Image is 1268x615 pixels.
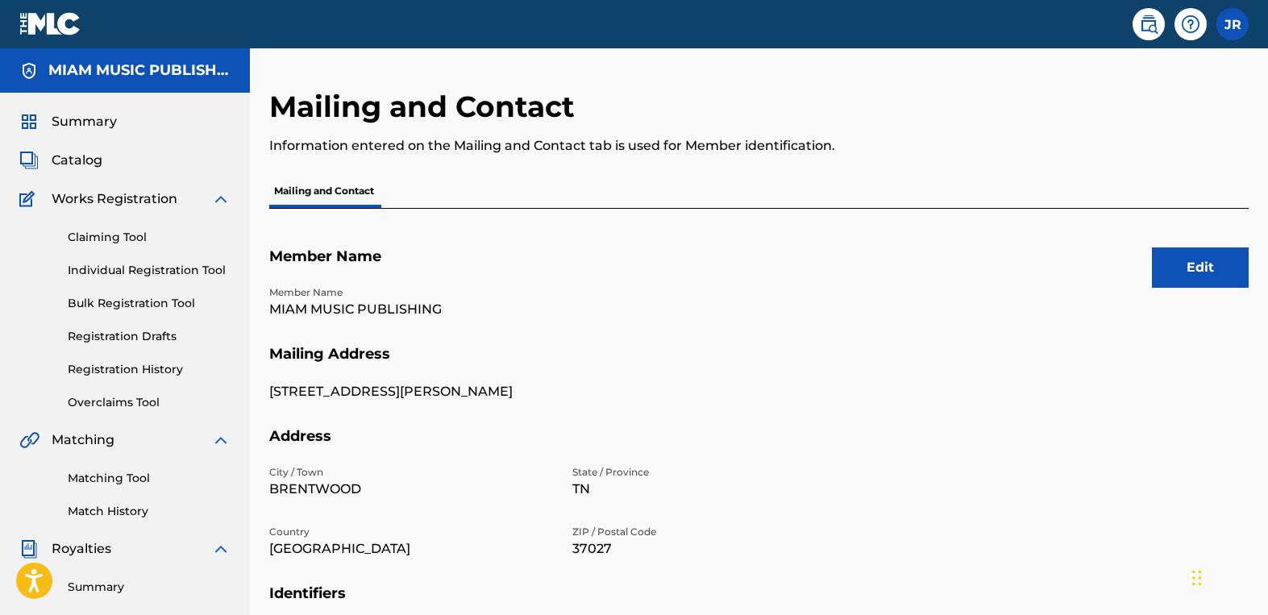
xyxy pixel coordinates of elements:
span: Works Registration [52,189,177,209]
img: Summary [19,112,39,131]
p: [STREET_ADDRESS][PERSON_NAME] [269,382,553,401]
span: Royalties [52,539,111,559]
p: TN [572,480,856,499]
h5: Mailing Address [269,345,1249,383]
a: Matching Tool [68,470,231,487]
iframe: Resource Center [1223,388,1268,517]
p: ZIP / Postal Code [572,525,856,539]
a: Registration History [68,361,231,378]
h5: Address [269,427,1249,465]
span: Summary [52,112,117,131]
p: City / Town [269,465,553,480]
a: Summary [68,579,231,596]
img: search [1139,15,1158,34]
p: Country [269,525,553,539]
a: Individual Registration Tool [68,262,231,279]
img: help [1181,15,1200,34]
p: 37027 [572,539,856,559]
div: Drag [1192,554,1202,602]
img: expand [211,189,231,209]
h5: MIAM MUSIC PUBLISHING [48,61,231,80]
h5: Member Name [269,247,1249,285]
img: Catalog [19,151,39,170]
h2: Mailing and Contact [269,89,583,125]
img: expand [211,430,231,450]
a: Public Search [1133,8,1165,40]
a: Registration Drafts [68,328,231,345]
img: expand [211,539,231,559]
p: State / Province [572,465,856,480]
a: Match History [68,503,231,520]
div: Help [1174,8,1207,40]
p: MIAM MUSIC PUBLISHING [269,300,553,319]
a: Claiming Tool [68,229,231,246]
span: Matching [52,430,114,450]
a: CatalogCatalog [19,151,102,170]
div: User Menu [1216,8,1249,40]
p: Mailing and Contact [269,174,379,208]
img: Accounts [19,61,39,81]
img: MLC Logo [19,12,81,35]
p: BRENTWOOD [269,480,553,499]
p: Member Name [269,285,553,300]
iframe: Chat Widget [1187,538,1268,615]
p: [GEOGRAPHIC_DATA] [269,539,553,559]
p: Information entered on the Mailing and Contact tab is used for Member identification. [269,136,1024,156]
span: Catalog [52,151,102,170]
a: Bulk Registration Tool [68,295,231,312]
img: Works Registration [19,189,40,209]
a: SummarySummary [19,112,117,131]
a: Overclaims Tool [68,394,231,411]
img: Matching [19,430,39,450]
button: Edit [1152,247,1249,288]
img: Royalties [19,539,39,559]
